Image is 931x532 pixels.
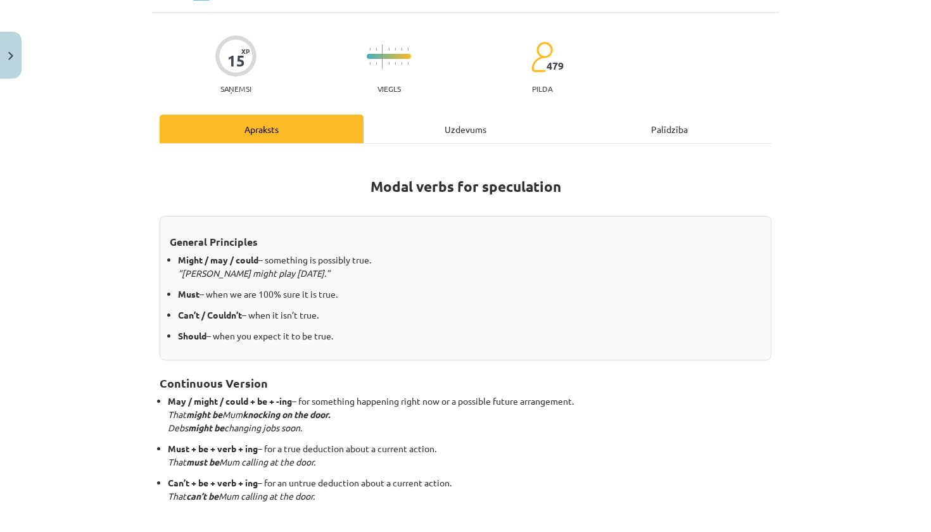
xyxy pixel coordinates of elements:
strong: May / might / could + be + -ing [168,395,292,407]
span: 479 [547,60,564,72]
em: “[PERSON_NAME] might play [DATE].” [178,267,330,279]
img: icon-short-line-57e1e144782c952c97e751825c79c345078a6d821885a25fce030b3d8c18986b.svg [388,47,389,51]
strong: Must + be + verb + ing [168,443,258,454]
p: Viegls [377,84,401,93]
img: icon-long-line-d9ea69661e0d244f92f715978eff75569469978d946b2353a9bb055b3ed8787d.svg [382,44,383,69]
img: icon-close-lesson-0947bae3869378f0d4975bcd49f059093ad1ed9edebbc8119c70593378902aed.svg [8,52,13,60]
strong: might be [188,422,224,433]
img: icon-short-line-57e1e144782c952c97e751825c79c345078a6d821885a25fce030b3d8c18986b.svg [407,62,408,65]
img: icon-short-line-57e1e144782c952c97e751825c79c345078a6d821885a25fce030b3d8c18986b.svg [376,47,377,51]
strong: Must [178,288,199,300]
div: Apraksts [160,115,364,143]
img: icon-short-line-57e1e144782c952c97e751825c79c345078a6d821885a25fce030b3d8c18986b.svg [369,47,370,51]
div: Palīdzība [567,115,771,143]
p: – something is possibly true. [178,253,761,280]
img: icon-short-line-57e1e144782c952c97e751825c79c345078a6d821885a25fce030b3d8c18986b.svg [401,47,402,51]
img: icon-short-line-57e1e144782c952c97e751825c79c345078a6d821885a25fce030b3d8c18986b.svg [401,62,402,65]
p: pilda [532,84,552,93]
img: icon-short-line-57e1e144782c952c97e751825c79c345078a6d821885a25fce030b3d8c18986b.svg [407,47,408,51]
img: students-c634bb4e5e11cddfef0936a35e636f08e4e9abd3cc4e673bd6f9a4125e45ecb1.svg [531,41,553,73]
em: That Mum [168,408,330,420]
strong: General Principles [170,235,258,248]
p: – when it isn’t true. [178,308,761,322]
p: – for a true deduction about a current action. [168,442,771,469]
strong: might be [186,408,222,420]
span: XP [241,47,250,54]
strong: must be [186,456,219,467]
strong: Should [178,330,206,341]
img: icon-short-line-57e1e144782c952c97e751825c79c345078a6d821885a25fce030b3d8c18986b.svg [369,62,370,65]
img: icon-short-line-57e1e144782c952c97e751825c79c345078a6d821885a25fce030b3d8c18986b.svg [388,62,389,65]
div: Uzdevums [364,115,567,143]
strong: Might / may / could [178,254,258,265]
p: Saņemsi [215,84,256,93]
strong: Continuous Version [160,376,268,390]
div: 15 [227,52,245,70]
p: – for an untrue deduction about a current action. [168,476,771,503]
strong: can’t be [186,490,218,502]
img: icon-short-line-57e1e144782c952c97e751825c79c345078a6d821885a25fce030b3d8c18986b.svg [395,62,396,65]
em: That Mum calling at the door. [168,456,315,467]
img: icon-short-line-57e1e144782c952c97e751825c79c345078a6d821885a25fce030b3d8c18986b.svg [376,62,377,65]
strong: Modal verbs for speculation [370,177,561,196]
em: That Mum calling at the door. [168,490,315,502]
img: icon-short-line-57e1e144782c952c97e751825c79c345078a6d821885a25fce030b3d8c18986b.svg [395,47,396,51]
em: Debs changing jobs soon. [168,422,302,433]
p: – when you expect it to be true. [178,329,761,343]
strong: Can’t / Couldn’t [178,309,242,320]
strong: knocking on the door. [243,408,330,420]
p: – for something happening right now or a possible future arrangement. [168,395,771,434]
p: – when we are 100% sure it is true. [178,288,761,301]
strong: Can’t + be + verb + ing [168,477,258,488]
